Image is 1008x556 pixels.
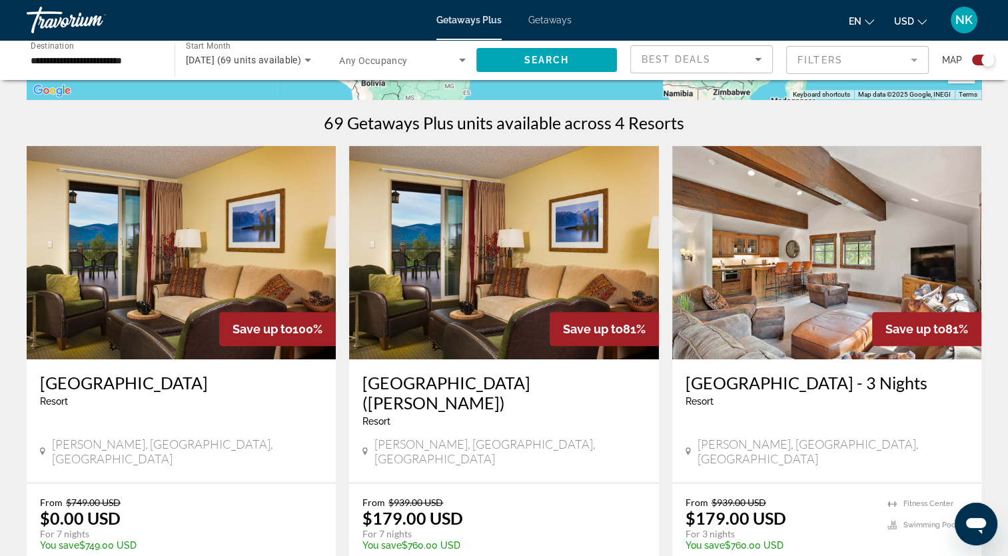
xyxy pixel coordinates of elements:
img: 0249I01X.jpg [349,146,658,359]
a: Getaways Plus [436,15,502,25]
span: Map data ©2025 Google, INEGI [858,91,951,98]
span: [PERSON_NAME], [GEOGRAPHIC_DATA], [GEOGRAPHIC_DATA] [52,437,322,466]
a: [GEOGRAPHIC_DATA] - 3 Nights [686,373,968,393]
span: From [362,497,385,508]
span: Destination [31,41,74,50]
button: Search [476,48,618,72]
span: $939.00 USD [388,497,443,508]
span: Save up to [885,322,945,336]
h1: 69 Getaways Plus units available across 4 Resorts [324,113,684,133]
p: $760.00 USD [362,540,632,551]
button: Keyboard shortcuts [793,90,850,99]
img: S310I01X.jpg [672,146,981,359]
a: [GEOGRAPHIC_DATA] [40,373,322,393]
span: From [686,497,708,508]
button: Change language [849,11,874,31]
p: $179.00 USD [362,508,463,528]
span: Search [524,55,569,65]
span: en [849,16,861,27]
span: [PERSON_NAME], [GEOGRAPHIC_DATA], [GEOGRAPHIC_DATA] [374,437,645,466]
span: $749.00 USD [66,497,121,508]
span: Best Deals [642,54,711,65]
span: [DATE] (69 units available) [186,55,302,65]
span: USD [894,16,914,27]
span: From [40,497,63,508]
img: 0249I01X.jpg [27,146,336,359]
span: Resort [686,396,714,407]
a: Travorium [27,3,160,37]
p: $749.00 USD [40,540,309,551]
p: For 7 nights [362,528,632,540]
span: Resort [362,416,390,427]
div: 81% [872,312,981,346]
div: 100% [219,312,336,346]
p: $760.00 USD [686,540,874,551]
a: [GEOGRAPHIC_DATA] ([PERSON_NAME]) [362,373,645,413]
span: You save [686,540,725,551]
p: For 3 nights [686,528,874,540]
img: Google [30,82,74,99]
span: Save up to [563,322,623,336]
a: Open this area in Google Maps (opens a new window) [30,82,74,99]
span: Any Occupancy [339,55,408,66]
span: You save [40,540,79,551]
p: $0.00 USD [40,508,121,528]
span: NK [955,13,973,27]
span: Save up to [233,322,292,336]
button: Filter [786,45,929,75]
span: Start Month [186,41,231,51]
iframe: Button to launch messaging window [955,503,997,545]
a: Getaways [528,15,572,25]
span: You save [362,540,402,551]
a: Terms (opens in new tab) [959,91,977,98]
button: Change currency [894,11,927,31]
span: Map [942,51,962,69]
p: For 7 nights [40,528,309,540]
span: [PERSON_NAME], [GEOGRAPHIC_DATA], [GEOGRAPHIC_DATA] [698,437,968,466]
span: Resort [40,396,68,407]
span: Swimming Pool [903,521,958,529]
mat-select: Sort by [642,51,761,67]
p: $179.00 USD [686,508,786,528]
span: $939.00 USD [712,497,766,508]
button: User Menu [947,6,981,34]
div: 81% [550,312,659,346]
span: Fitness Center [903,499,953,508]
